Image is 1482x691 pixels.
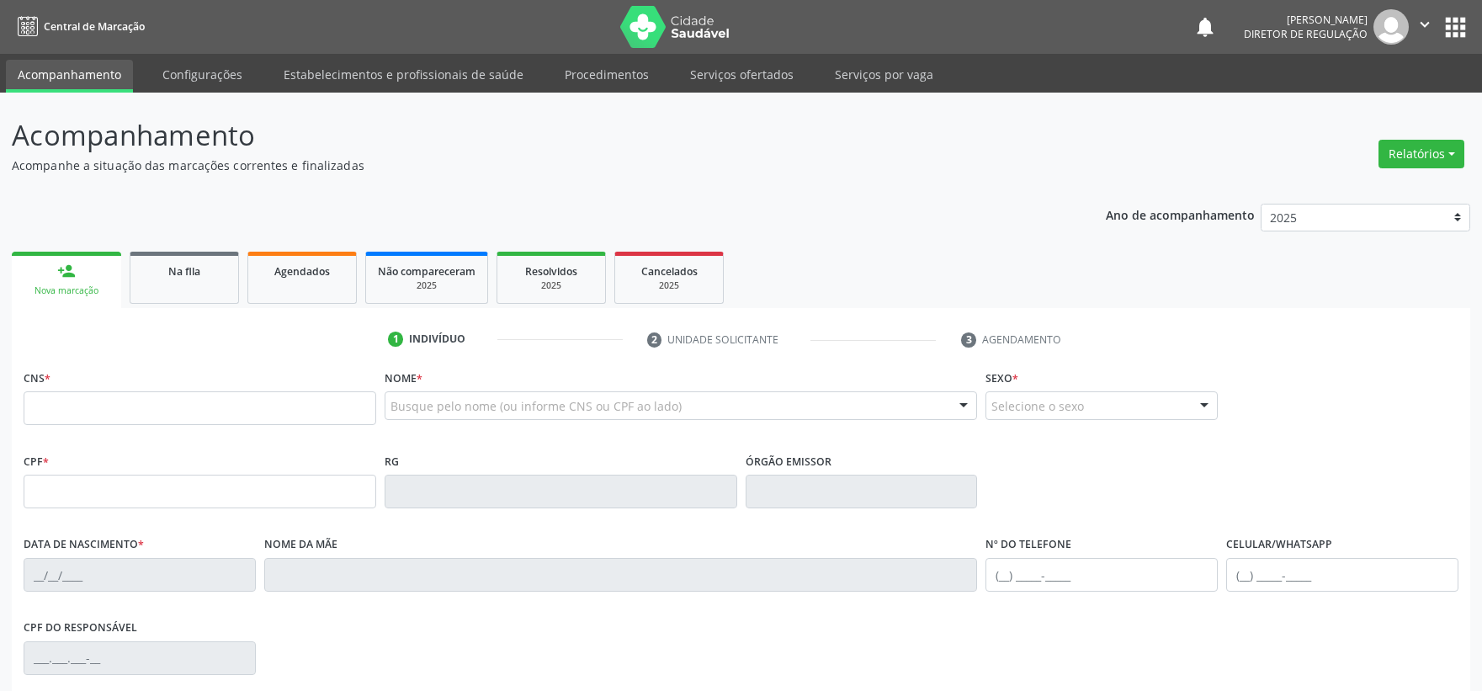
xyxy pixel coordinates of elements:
label: Data de nascimento [24,532,144,558]
a: Serviços por vaga [823,60,945,89]
button:  [1409,9,1441,45]
div: 2025 [509,279,593,292]
input: ___.___.___-__ [24,641,256,675]
input: __/__/____ [24,558,256,592]
div: 2025 [627,279,711,292]
i:  [1416,15,1434,34]
button: notifications [1193,15,1217,39]
p: Ano de acompanhamento [1106,204,1255,225]
a: Procedimentos [553,60,661,89]
p: Acompanhe a situação das marcações correntes e finalizadas [12,157,1033,174]
span: Na fila [168,264,200,279]
label: Sexo [985,365,1018,391]
label: CPF [24,449,49,475]
label: Celular/WhatsApp [1226,532,1332,558]
span: Busque pelo nome (ou informe CNS ou CPF ao lado) [390,397,682,415]
div: 1 [388,332,403,347]
img: img [1373,9,1409,45]
span: Central de Marcação [44,19,145,34]
a: Serviços ofertados [678,60,805,89]
span: Resolvidos [525,264,577,279]
span: Diretor de regulação [1244,27,1368,41]
label: Órgão emissor [746,449,831,475]
a: Acompanhamento [6,60,133,93]
span: Selecione o sexo [991,397,1084,415]
div: Nova marcação [24,284,109,297]
a: Central de Marcação [12,13,145,40]
div: [PERSON_NAME] [1244,13,1368,27]
button: Relatórios [1378,140,1464,168]
label: Nome [385,365,422,391]
label: CPF do responsável [24,615,137,641]
label: Nº do Telefone [985,532,1071,558]
label: RG [385,449,399,475]
span: Agendados [274,264,330,279]
a: Estabelecimentos e profissionais de saúde [272,60,535,89]
label: Nome da mãe [264,532,337,558]
div: 2025 [378,279,475,292]
input: (__) _____-_____ [1226,558,1458,592]
label: CNS [24,365,50,391]
a: Configurações [151,60,254,89]
input: (__) _____-_____ [985,558,1218,592]
p: Acompanhamento [12,114,1033,157]
span: Não compareceram [378,264,475,279]
span: Cancelados [641,264,698,279]
div: person_add [57,262,76,280]
button: apps [1441,13,1470,42]
div: Indivíduo [409,332,465,347]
